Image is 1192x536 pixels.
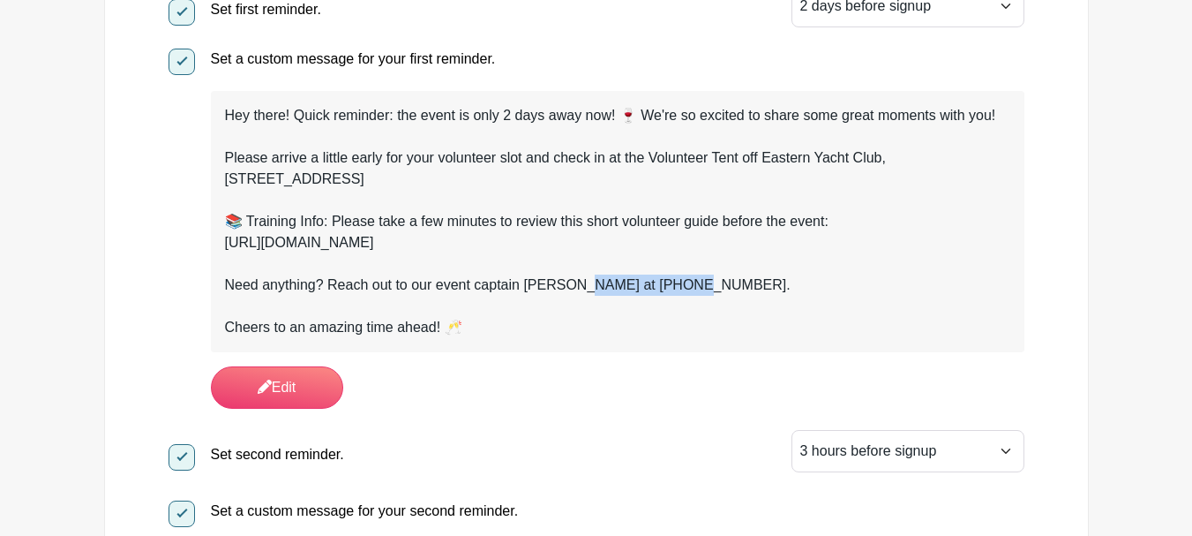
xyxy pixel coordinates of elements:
[225,317,1010,338] div: Cheers to an amazing time ahead! 🥂
[225,232,1010,253] div: [URL][DOMAIN_NAME]
[169,447,344,462] a: Set second reminder.
[211,444,344,465] div: Set second reminder.
[225,211,1010,232] div: 📚 Training Info: Please take a few minutes to review this short volunteer guide before the event:
[211,501,519,522] div: Set a custom message for your second reminder.
[211,366,343,409] a: Edit
[225,147,1010,211] div: Please arrive a little early for your volunteer slot and check in at the Volunteer Tent off Easte...
[169,2,321,17] a: Set first reminder.
[211,49,496,70] div: Set a custom message for your first reminder.
[169,503,519,518] a: Set a custom message for your second reminder.
[225,275,1010,296] div: Need anything? Reach out to our event captain [PERSON_NAME] at [PHONE_NUMBER].
[169,51,496,66] a: Set a custom message for your first reminder.
[225,105,1010,126] div: Hey there! Quick reminder: the event is only 2 days away now! 🍷 We're so excited to share some gr...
